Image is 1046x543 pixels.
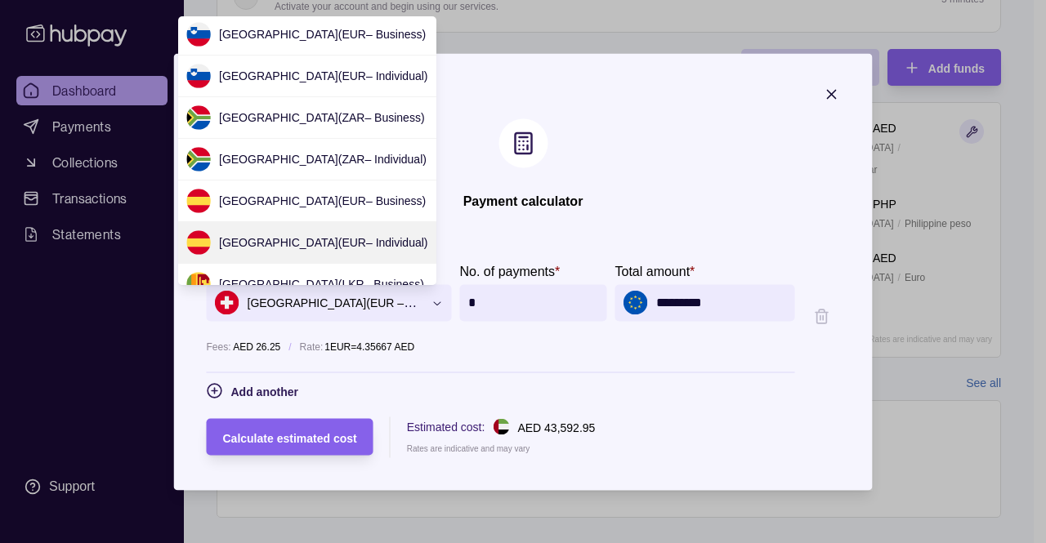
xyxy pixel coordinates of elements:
img: si [186,22,211,47]
img: si [186,64,211,88]
span: [GEOGRAPHIC_DATA] ( ZAR – Individual ) [219,153,427,166]
img: za [186,147,211,171]
img: es [186,189,211,213]
span: [GEOGRAPHIC_DATA] ( EUR – Business ) [219,28,426,41]
span: [GEOGRAPHIC_DATA] ( EUR – Business ) [219,194,426,207]
span: [GEOGRAPHIC_DATA] ( EUR – Individual ) [219,236,427,249]
span: [GEOGRAPHIC_DATA] ( EUR – Individual ) [219,69,427,82]
span: [GEOGRAPHIC_DATA] ( ZAR – Business ) [219,111,425,124]
img: es [186,230,211,255]
img: lk [186,272,211,296]
span: [GEOGRAPHIC_DATA] ( LKR – Business ) [219,278,424,291]
img: za [186,105,211,130]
